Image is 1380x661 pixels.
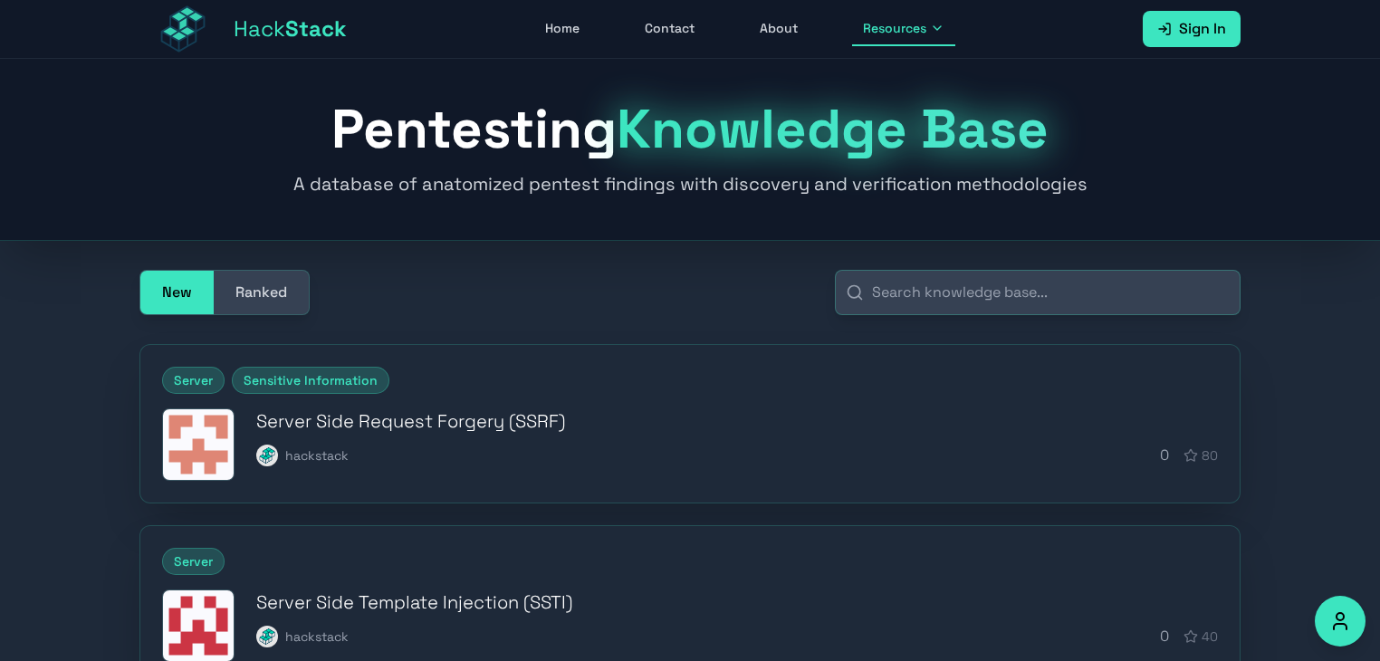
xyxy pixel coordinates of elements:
[1160,626,1218,647] div: 0
[162,367,225,394] span: Server
[256,589,1218,615] h3: Server Side Template Injection (SSTI)
[163,409,234,480] img: Server Side Request Forgery (SSRF)
[1184,627,1218,646] div: 40
[234,14,347,43] span: Hack
[835,270,1241,315] input: Search knowledge base...
[1179,18,1226,40] span: Sign In
[162,548,225,575] span: Server
[617,94,1049,164] span: Knowledge Base
[1143,11,1241,47] a: Sign In
[256,445,278,466] img: hackstack
[1160,445,1218,466] div: 0
[139,102,1241,157] h1: Pentesting
[285,14,347,43] span: Stack
[284,171,1096,196] p: A database of anatomized pentest findings with discovery and verification methodologies
[863,19,926,37] span: Resources
[749,12,809,46] a: About
[285,627,349,646] span: hackstack
[852,12,955,46] button: Resources
[1184,446,1218,465] div: 80
[256,408,1218,434] h3: Server Side Request Forgery (SSRF)
[1315,596,1366,647] button: Accessibility Options
[256,626,278,647] img: hackstack
[285,446,349,465] span: hackstack
[634,12,705,46] a: Contact
[140,271,214,314] button: New
[534,12,590,46] a: Home
[214,271,309,314] button: Ranked
[232,367,389,394] span: Sensitive Information
[139,344,1241,503] a: ServerSensitive InformationServer Side Request Forgery (SSRF)Server Side Request Forgery (SSRF)ha...
[163,590,234,661] img: Server Side Template Injection (SSTI)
